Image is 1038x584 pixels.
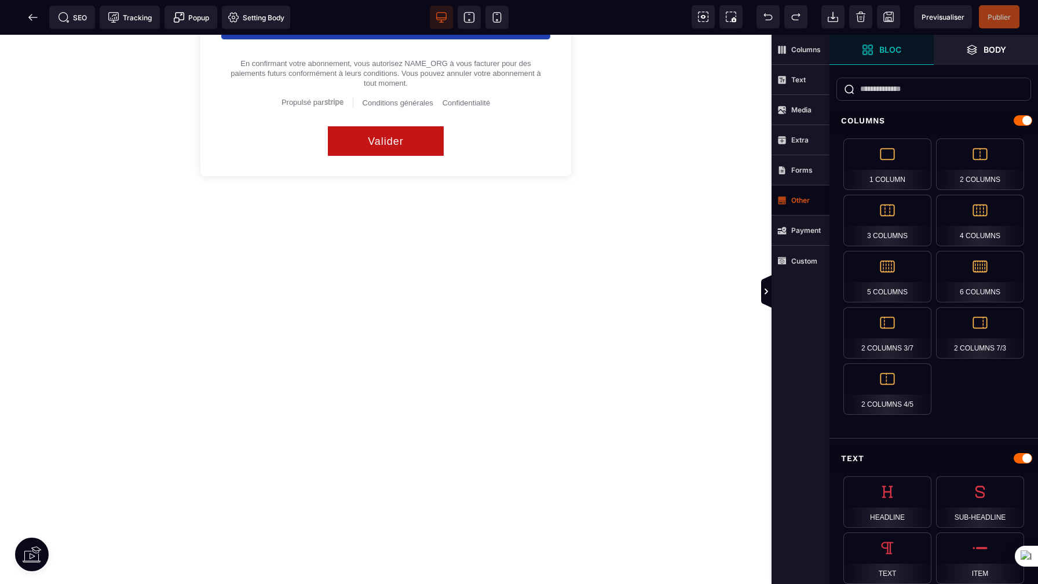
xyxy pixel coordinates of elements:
[879,45,901,54] strong: Bloc
[443,64,490,72] a: Confidentialité
[936,532,1024,584] div: Item
[936,476,1024,528] div: Sub-Headline
[791,105,812,114] strong: Media
[936,251,1024,302] div: 6 Columns
[791,226,821,235] strong: Payment
[843,476,931,528] div: Headline
[692,5,715,28] span: View components
[934,35,1038,65] span: Open Layer Manager
[843,307,931,359] div: 2 Columns 3/7
[791,75,806,84] strong: Text
[108,12,152,23] span: Tracking
[328,92,444,121] button: Valider
[791,45,821,54] strong: Columns
[843,195,931,246] div: 3 Columns
[936,307,1024,359] div: 2 Columns 7/3
[791,136,809,144] strong: Extra
[719,5,743,28] span: Screenshot
[282,63,343,73] a: Propulsé par
[829,110,1038,132] div: Columns
[791,257,817,265] strong: Custom
[58,12,87,23] span: SEO
[791,166,813,174] strong: Forms
[173,12,209,23] span: Popup
[922,13,964,21] span: Previsualiser
[843,363,931,415] div: 2 Columns 4/5
[221,24,551,53] div: En confirmant votre abonnement, vous autorisez NAME_ORG à vous facturer pour des paiements futurs...
[282,63,324,72] span: Propulsé par
[363,64,433,72] a: Conditions générales
[843,251,931,302] div: 5 Columns
[843,138,931,190] div: 1 Column
[936,195,1024,246] div: 4 Columns
[843,532,931,584] div: Text
[829,35,934,65] span: Open Blocks
[988,13,1011,21] span: Publier
[914,5,972,28] span: Preview
[791,196,810,205] strong: Other
[228,12,284,23] span: Setting Body
[829,448,1038,469] div: Text
[984,45,1006,54] strong: Body
[936,138,1024,190] div: 2 Columns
